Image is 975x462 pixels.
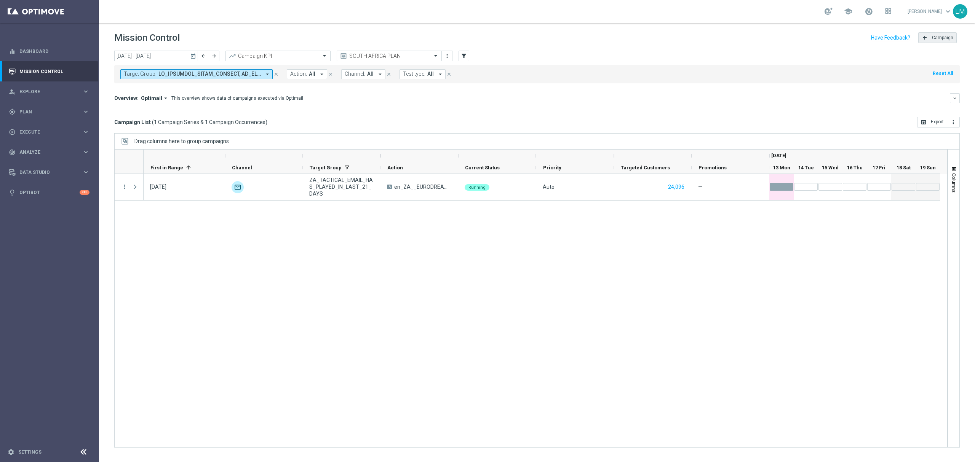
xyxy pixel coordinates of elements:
span: All [309,71,315,77]
i: today [190,53,197,59]
i: preview [340,52,347,60]
span: Priority [543,165,561,170]
span: 18 Sat [897,165,911,170]
span: Target Group: [124,71,157,77]
colored-tag: Running [465,183,489,191]
i: arrow_drop_down [264,71,271,78]
i: lightbulb [9,189,16,196]
i: close [446,72,452,77]
i: keyboard_arrow_right [82,128,90,135]
i: keyboard_arrow_down [952,96,957,101]
i: settings [8,449,14,456]
div: Mission Control [9,61,90,81]
button: gps_fixed Plan keyboard_arrow_right [8,109,90,115]
div: Execute [9,129,82,135]
span: Auto [543,184,555,190]
button: Target Group: LO_IPSUMDOL_SITAM_CONSECT, AD_ELITSEDD_EIUSM_TEMPORI_UTLABOREE_DOLOR 2_MAGN_ALIQ, E... [120,69,273,79]
button: person_search Explore keyboard_arrow_right [8,89,90,95]
button: Optimail arrow_drop_down [139,95,171,102]
button: equalizer Dashboard [8,48,90,54]
i: play_circle_outline [9,129,16,135]
span: 15 Wed [822,165,839,170]
button: play_circle_outline Execute keyboard_arrow_right [8,129,90,135]
span: 16 Thu [847,165,863,170]
i: more_vert [444,53,450,59]
i: arrow_drop_down [318,71,325,78]
i: close [328,72,333,77]
span: 19 Sun [920,165,936,170]
i: arrow_drop_down [162,95,169,102]
span: Target Group [310,165,342,170]
button: close [327,70,334,78]
span: Analyze [19,150,82,155]
div: Press SPACE to select this row. [115,174,144,201]
button: close [446,70,452,78]
a: Dashboard [19,41,90,61]
i: open_in_browser [921,119,927,125]
span: A [387,185,392,189]
i: close [273,72,279,77]
span: Optimail [141,95,162,102]
span: 14 Tue [798,165,814,170]
img: Optimail [232,181,244,193]
span: Drag columns here to group campaigns [134,138,229,144]
span: Action: [290,71,307,77]
button: more_vert [121,183,128,190]
input: Have Feedback? [871,35,910,40]
span: Explore [19,89,82,94]
i: arrow_drop_down [437,71,444,78]
div: +10 [80,190,90,195]
button: add Campaign [918,32,957,43]
div: lightbulb Optibot +10 [8,190,90,196]
span: ZA_TACTICAL_EMAIL_HAS_PLAYED_IN_LAST_21_DAYS [309,177,374,197]
a: [PERSON_NAME]keyboard_arrow_down [907,6,953,17]
div: 13 Oct 2025, Monday [150,183,166,190]
button: Action: All arrow_drop_down [287,69,327,79]
h3: Overview: [114,95,139,102]
button: arrow_forward [209,51,219,61]
i: track_changes [9,149,16,156]
div: Data Studio keyboard_arrow_right [8,169,90,175]
button: close [385,70,392,78]
h3: Campaign List [114,119,267,126]
div: Mission Control [8,69,90,75]
button: Reset All [932,69,954,78]
span: Promotions [698,165,727,170]
i: person_search [9,88,16,95]
ng-select: Campaign KPI [225,51,331,61]
button: more_vert [947,117,960,127]
span: en_ZA__EURODREAMS_SUPERDRAW_OFFER__EMT_ALL_EM_TAC_LT [394,183,452,190]
button: track_changes Analyze keyboard_arrow_right [8,149,90,155]
div: Press SPACE to select this row. [144,174,940,201]
ng-select: SOUTH AFRICA PLAN [337,51,442,61]
span: — [698,183,702,190]
a: Optibot [19,182,80,202]
span: Test type: [403,71,425,77]
div: Plan [9,108,82,115]
span: Running [468,185,486,190]
span: Plan [19,110,82,114]
i: gps_fixed [9,108,16,115]
button: open_in_browser Export [917,117,947,127]
div: Dashboard [9,41,90,61]
i: close [386,72,392,77]
multiple-options-button: Export to CSV [917,119,960,125]
div: LM [953,4,967,19]
span: Data Studio [19,170,82,175]
span: Execute [19,130,82,134]
i: keyboard_arrow_right [82,148,90,156]
i: keyboard_arrow_right [82,169,90,176]
button: keyboard_arrow_down [950,93,960,103]
span: ( [152,119,154,126]
span: All [367,71,374,77]
span: [DATE] [771,153,786,158]
span: school [844,7,852,16]
button: today [189,51,198,62]
span: 13 Mon [773,165,790,170]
